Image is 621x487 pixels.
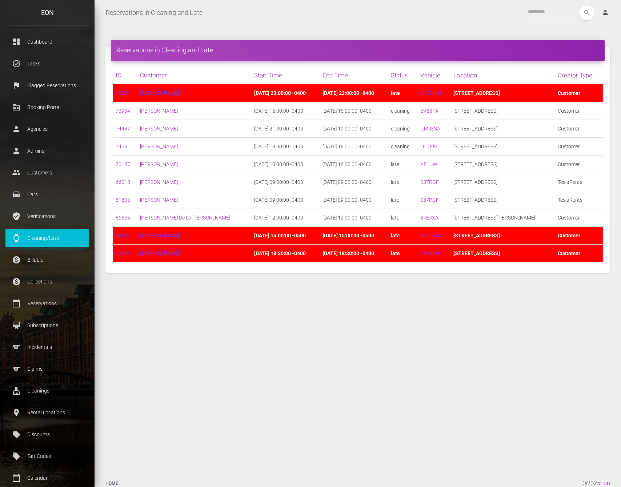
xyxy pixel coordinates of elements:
a: local_offer Gift Codes [5,447,89,465]
td: Customer [555,84,603,102]
a: drive_eta Cars [5,185,89,204]
a: S37RGF [420,179,439,185]
a: 73934 [116,108,130,114]
td: [DATE] 18:00:00 -0400 [251,138,320,156]
p: Admins [11,145,84,156]
td: [STREET_ADDRESS] [450,245,555,262]
td: Customer [555,156,603,173]
td: [DATE] 15:00:00 -0500 [320,227,388,245]
p: Verifications [11,211,84,222]
td: [DATE] 21:00:00 -0400 [251,120,320,138]
i: person [602,9,609,16]
td: [STREET_ADDRESS] [450,102,555,120]
a: A51UWL [420,161,440,167]
td: cleaning [388,120,417,138]
th: Vehicle [417,67,450,84]
td: TeslaRents [555,191,603,209]
th: Customer [137,67,251,84]
a: LL1J9S [420,144,437,149]
td: [DATE] 15:00:00 -0400 [251,102,320,120]
p: Cars [11,189,84,200]
a: S37RGF [420,197,439,203]
a: 84EJXA [420,215,438,221]
td: cleaning [388,102,417,120]
a: V12RN59 [420,90,442,96]
td: [STREET_ADDRESS] [450,84,555,102]
a: 9SQE636 [420,233,442,238]
td: [DATE] 10:00:00 -0400 [251,156,320,173]
a: paid Collections [5,273,89,291]
p: Dashboard [11,36,84,47]
a: corporate_fare Booking Portal [5,98,89,116]
a: EV83PA [420,108,438,114]
a: 75081 [116,90,130,96]
p: Customers [11,167,84,178]
td: late [388,209,417,227]
td: [STREET_ADDRESS] [450,120,555,138]
a: 66013 [116,179,130,185]
td: [STREET_ADDRESS] [450,191,555,209]
a: task_alt Tasks [5,55,89,73]
button: search [579,5,594,20]
p: Incidentals [11,342,84,353]
a: place Rental Locations [5,403,89,422]
td: Customer [555,245,603,262]
td: [DATE] 15:00:00 -0400 [320,102,388,120]
p: Flagged Reservations [11,80,84,91]
td: [DATE] 23:00:00 -0400 [320,84,388,102]
td: [STREET_ADDRESS] [450,227,555,245]
a: [PERSON_NAME] [140,233,179,238]
a: 74437 [116,126,130,132]
a: paid Billable [5,251,89,269]
p: Cleaning/Late [11,233,84,243]
a: people Customers [5,164,89,182]
td: late [388,173,417,191]
p: Discounts [11,429,84,440]
a: 49862 [116,233,130,238]
td: late [388,191,417,209]
th: Status [388,67,417,84]
td: [DATE] 23:00:00 -0400 [251,84,320,102]
a: GM0S3A [420,126,440,132]
td: [DATE] 12:00:00 -0400 [251,209,320,227]
p: Booking Portal [11,102,84,113]
a: person Agencies [5,120,89,138]
p: Cleanings [11,385,84,396]
p: Calendar [11,472,84,483]
p: Subscriptions [11,320,84,331]
td: [DATE] 09:00:00 -0400 [251,191,320,209]
a: sports Incidentals [5,338,89,356]
td: [DATE] 18:30:00 -0400 [320,245,388,262]
th: Creator Type [555,67,603,84]
a: person Admins [5,142,89,160]
a: [PERSON_NAME] [140,179,178,185]
p: Tasks [11,58,84,69]
p: Billable [11,254,84,265]
a: [PERSON_NAME] [140,108,178,114]
td: [STREET_ADDRESS][PERSON_NAME] [450,209,555,227]
td: late [388,84,417,102]
a: DX43RU [420,250,439,256]
a: 74051 [116,144,130,149]
a: [PERSON_NAME] [140,126,178,132]
a: cleaning_services Cleanings [5,382,89,400]
td: [STREET_ADDRESS] [450,173,555,191]
td: [STREET_ADDRESS] [450,138,555,156]
p: Claims [11,363,84,374]
td: [DATE] 09:00:00 -0400 [251,173,320,191]
td: Customer [555,138,603,156]
th: ID [113,67,137,84]
a: 39104 [116,250,130,256]
a: [PERSON_NAME] [140,90,179,96]
p: Gift Codes [11,451,84,462]
a: calendar_today Reservations [5,294,89,313]
a: flag Flagged Reservations [5,76,89,94]
td: [DATE] 18:30:00 -0400 [251,245,320,262]
td: late [388,156,417,173]
a: local_offer Discounts [5,425,89,443]
th: Start Time [251,67,320,84]
a: dashboard Dashboard [5,33,89,51]
a: Eon [600,480,610,487]
td: [DATE] 09:00:00 -0400 [320,173,388,191]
